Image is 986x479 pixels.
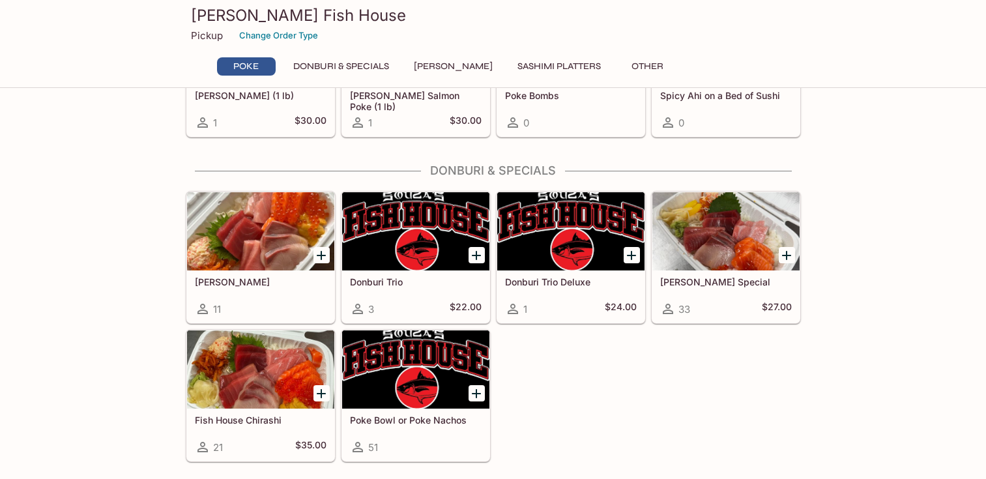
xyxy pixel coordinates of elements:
div: Poke Bowl or Poke Nachos [342,330,489,409]
button: [PERSON_NAME] [407,57,500,76]
button: Donburi & Specials [286,57,396,76]
h5: [PERSON_NAME] Salmon Poke (1 lb) [350,90,482,111]
a: [PERSON_NAME]11 [186,192,335,323]
button: Add Fish House Chirashi [313,385,330,401]
h5: Spicy Ahi on a Bed of Sushi [660,90,792,101]
a: Donburi Trio Deluxe1$24.00 [497,192,645,323]
div: Donburi Trio [342,192,489,270]
span: 33 [678,303,690,315]
a: Fish House Chirashi21$35.00 [186,330,335,461]
button: Add Donburi Trio Deluxe [624,247,640,263]
h5: [PERSON_NAME] (1 lb) [195,90,326,101]
h5: $27.00 [762,301,792,317]
span: 1 [213,117,217,129]
button: Add Souza Special [779,247,795,263]
a: [PERSON_NAME] Special33$27.00 [652,192,800,323]
a: Poke Bowl or Poke Nachos51 [341,330,490,461]
h5: Poke Bombs [505,90,637,101]
span: 0 [678,117,684,129]
div: Donburi Trio Deluxe [497,192,645,270]
h5: $35.00 [295,439,326,455]
h5: Donburi Trio Deluxe [505,276,637,287]
h5: $30.00 [295,115,326,130]
span: 21 [213,441,223,454]
span: 3 [368,303,374,315]
span: 1 [523,303,527,315]
span: 0 [523,117,529,129]
a: Donburi Trio3$22.00 [341,192,490,323]
h5: $30.00 [450,115,482,130]
h5: Fish House Chirashi [195,414,326,426]
h5: Poke Bowl or Poke Nachos [350,414,482,426]
h5: [PERSON_NAME] Special [660,276,792,287]
h5: $22.00 [450,301,482,317]
h3: [PERSON_NAME] Fish House [191,5,796,25]
h5: Donburi Trio [350,276,482,287]
h5: [PERSON_NAME] [195,276,326,287]
div: Sashimi Donburis [187,192,334,270]
button: Sashimi Platters [510,57,608,76]
p: Pickup [191,29,223,42]
button: Add Donburi Trio [469,247,485,263]
div: Fish House Chirashi [187,330,334,409]
span: 11 [213,303,221,315]
button: Change Order Type [233,25,324,46]
span: 51 [368,441,378,454]
span: 1 [368,117,372,129]
h4: Donburi & Specials [186,164,801,178]
h5: $24.00 [605,301,637,317]
button: Poke [217,57,276,76]
div: Souza Special [652,192,800,270]
button: Add Sashimi Donburis [313,247,330,263]
button: Other [618,57,677,76]
button: Add Poke Bowl or Poke Nachos [469,385,485,401]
